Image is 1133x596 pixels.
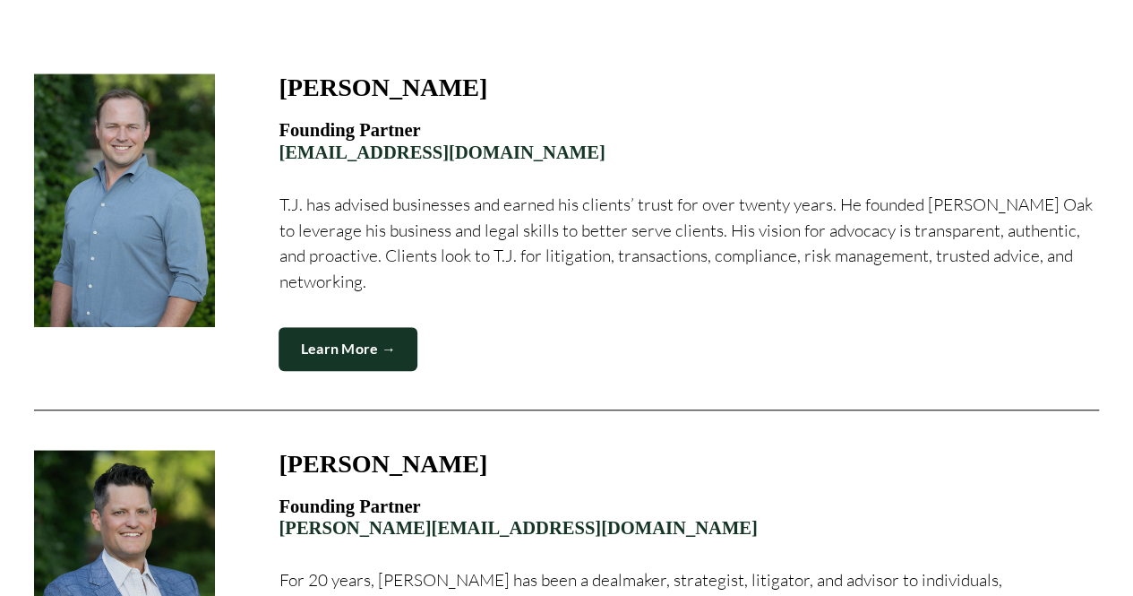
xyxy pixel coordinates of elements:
h3: [PERSON_NAME] [279,73,487,101]
h4: Founding Partner [279,119,1099,163]
h3: [PERSON_NAME] [279,450,487,478]
p: T.J. has advised businesses and earned his clients’ trust for over twenty years. He founded [PERS... [279,192,1099,294]
a: Learn More → [279,327,417,371]
a: [PERSON_NAME][EMAIL_ADDRESS][DOMAIN_NAME] [279,518,757,538]
h4: Founding Partner [279,496,1099,540]
a: [EMAIL_ADDRESS][DOMAIN_NAME] [279,143,605,162]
